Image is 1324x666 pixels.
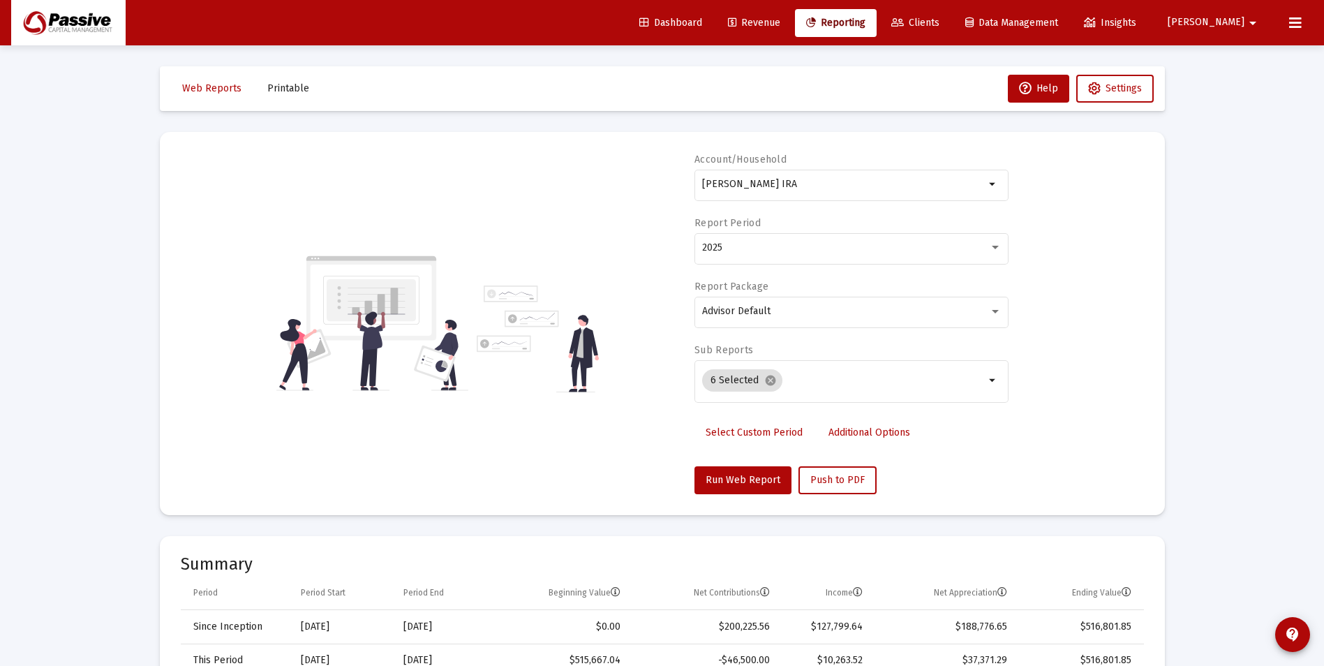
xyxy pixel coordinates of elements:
td: Since Inception [181,610,291,644]
span: Insights [1084,17,1136,29]
a: Clients [880,9,951,37]
a: Dashboard [628,9,713,37]
span: 2025 [702,242,722,253]
div: Period [193,587,218,598]
td: Column Ending Value [1017,577,1143,610]
span: Reporting [806,17,865,29]
div: [DATE] [301,620,384,634]
span: Push to PDF [810,474,865,486]
label: Account/Household [694,154,787,165]
span: Advisor Default [702,305,771,317]
span: Settings [1106,82,1142,94]
td: $127,799.64 [780,610,872,644]
mat-icon: arrow_drop_down [985,176,1002,193]
td: Column Period Start [291,577,394,610]
span: Data Management [965,17,1058,29]
a: Reporting [795,9,877,37]
mat-card-title: Summary [181,557,1144,571]
img: reporting [276,254,468,392]
mat-icon: contact_support [1284,626,1301,643]
td: $188,776.65 [872,610,1017,644]
td: Column Period [181,577,291,610]
button: Help [1008,75,1069,103]
a: Insights [1073,9,1147,37]
input: Search or select an account or household [702,179,985,190]
td: $516,801.85 [1017,610,1143,644]
span: [PERSON_NAME] [1168,17,1244,29]
mat-chip-list: Selection [702,367,985,394]
span: Select Custom Period [706,427,803,438]
span: Clients [891,17,939,29]
span: Revenue [728,17,780,29]
td: $200,225.56 [630,610,780,644]
div: Net Contributions [694,587,770,598]
span: Dashboard [639,17,702,29]
td: Column Net Appreciation [872,577,1017,610]
label: Report Period [694,217,761,229]
span: Run Web Report [706,474,780,486]
div: Period End [403,587,444,598]
img: reporting-alt [477,286,599,392]
button: Settings [1076,75,1154,103]
mat-icon: arrow_drop_down [1244,9,1261,37]
div: Period Start [301,587,345,598]
div: Net Appreciation [934,587,1007,598]
span: Printable [267,82,309,94]
button: [PERSON_NAME] [1151,8,1278,36]
span: Web Reports [182,82,241,94]
td: Column Income [780,577,872,610]
button: Run Web Report [694,466,791,494]
label: Report Package [694,281,768,293]
span: Additional Options [828,427,910,438]
img: Dashboard [22,9,115,37]
label: Sub Reports [694,344,753,356]
a: Revenue [717,9,791,37]
mat-icon: cancel [764,374,777,387]
td: Column Beginning Value [491,577,630,610]
div: [DATE] [403,620,481,634]
td: Column Net Contributions [630,577,780,610]
button: Push to PDF [798,466,877,494]
div: Income [826,587,863,598]
mat-icon: arrow_drop_down [985,372,1002,389]
td: $0.00 [491,610,630,644]
span: Help [1019,82,1058,94]
div: Beginning Value [549,587,620,598]
button: Web Reports [171,75,253,103]
div: Ending Value [1072,587,1131,598]
button: Printable [256,75,320,103]
a: Data Management [954,9,1069,37]
mat-chip: 6 Selected [702,369,782,392]
td: Column Period End [394,577,491,610]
